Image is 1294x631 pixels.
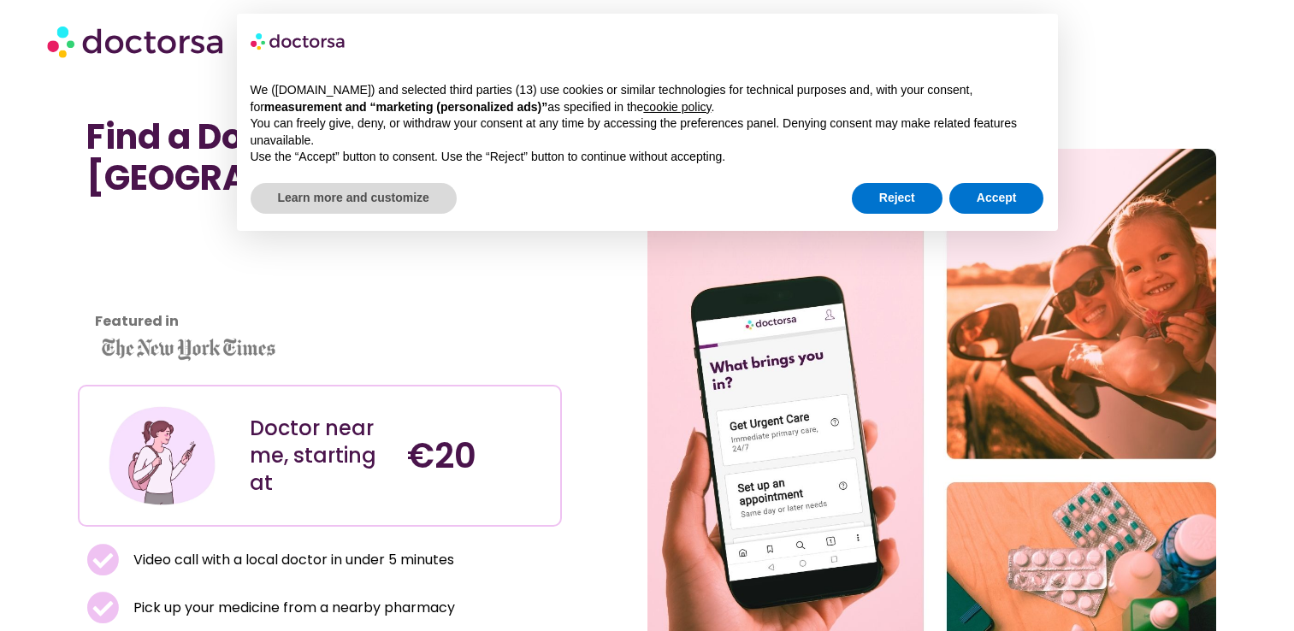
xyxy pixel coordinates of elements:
[407,435,547,476] h4: €20
[251,183,457,214] button: Learn more and customize
[250,415,390,497] div: Doctor near me, starting at
[86,215,240,344] iframe: Customer reviews powered by Trustpilot
[129,548,454,572] span: Video call with a local doctor in under 5 minutes
[95,311,179,331] strong: Featured in
[251,115,1044,149] p: You can freely give, deny, or withdraw your consent at any time by accessing the preferences pane...
[129,596,455,620] span: Pick up your medicine from a nearby pharmacy
[106,399,218,511] img: Illustration depicting a young woman in a casual outfit, engaged with her smartphone. She has a p...
[251,82,1044,115] p: We ([DOMAIN_NAME]) and selected third parties (13) use cookies or similar technologies for techni...
[264,100,547,114] strong: measurement and “marketing (personalized ads)”
[643,100,711,114] a: cookie policy
[251,27,346,55] img: logo
[86,116,553,198] h1: Find a Doctor Near Me in [GEOGRAPHIC_DATA]
[852,183,942,214] button: Reject
[251,149,1044,166] p: Use the “Accept” button to consent. Use the “Reject” button to continue without accepting.
[949,183,1044,214] button: Accept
